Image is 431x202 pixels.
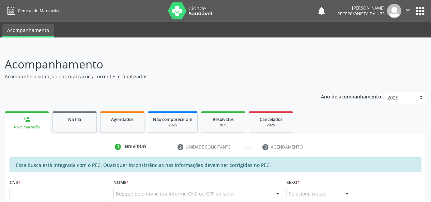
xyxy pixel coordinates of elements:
[337,11,385,17] span: Recepcionista da UBS
[213,116,234,122] span: Resolvidos
[287,177,300,188] label: Sexo
[153,116,193,122] span: Não compareceram
[115,144,121,150] div: 1
[5,73,300,80] p: Acompanhe a situação das marcações correntes e finalizadas
[254,123,288,128] div: 2025
[116,190,234,197] span: Busque pelo nome (ou informe CNS ou CPF ao lado)
[5,56,300,73] p: Acompanhamento
[5,5,59,16] a: Central de Marcação
[404,6,412,14] i: 
[414,5,426,17] button: apps
[401,4,414,18] button: 
[10,125,44,130] div: Nova marcação
[387,4,401,18] img: img
[123,144,146,150] div: Indivíduo
[321,92,381,100] p: Ano de acompanhamento
[260,116,282,122] span: Cancelados
[18,8,59,14] span: Central de Marcação
[111,116,134,122] span: Agendados
[337,5,385,11] div: [PERSON_NAME]
[289,190,326,197] span: Selecione o sexo
[2,24,54,37] a: Acompanhamento
[10,157,421,172] div: Essa busca está integrada com o PEC. Quaisquer inconsistências nas informações devem ser corrigid...
[153,123,193,128] div: 2025
[23,115,31,123] div: person_add
[317,6,326,16] button: notifications
[206,123,240,128] div: 2025
[113,177,129,188] label: Nome
[68,116,81,122] span: Na fila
